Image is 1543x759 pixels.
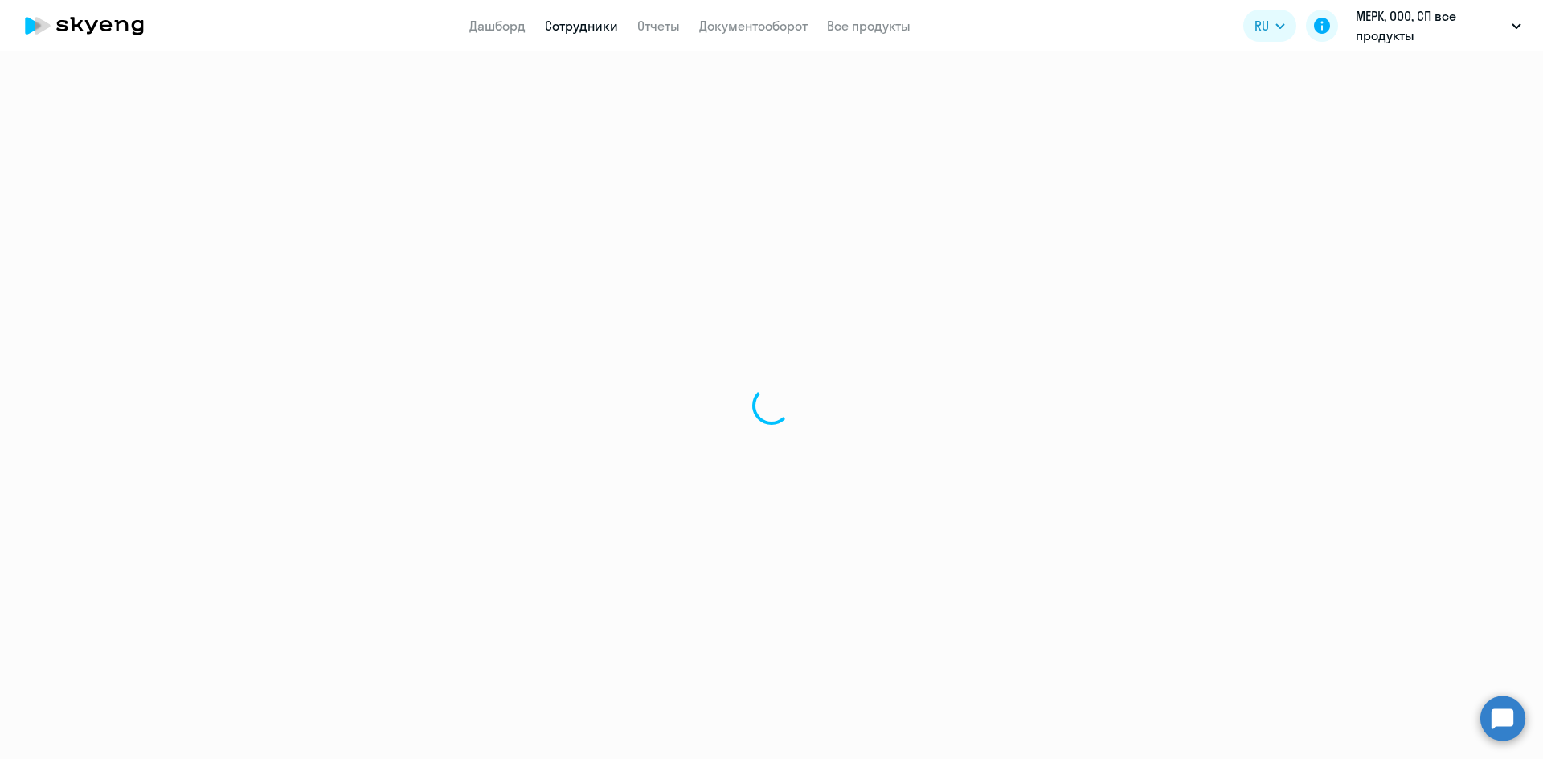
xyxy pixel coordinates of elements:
[699,18,808,34] a: Документооборот
[469,18,526,34] a: Дашборд
[1348,6,1529,45] button: МЕРК, ООО, СП все продукты
[1254,16,1269,35] span: RU
[545,18,618,34] a: Сотрудники
[827,18,911,34] a: Все продукты
[1356,6,1505,45] p: МЕРК, ООО, СП все продукты
[1243,10,1296,42] button: RU
[637,18,680,34] a: Отчеты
